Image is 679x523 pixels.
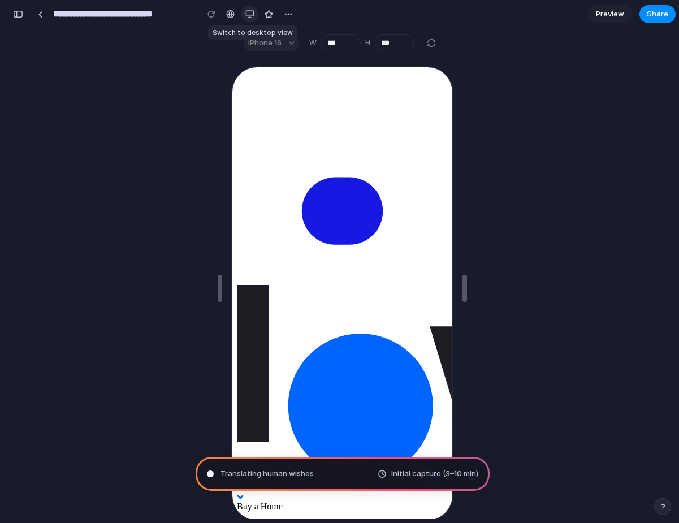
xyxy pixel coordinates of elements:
[5,414,215,424] div: Tap into home equity
[647,8,668,20] span: Share
[5,434,215,444] div: Buy a Home
[309,37,317,49] label: W
[587,5,633,23] a: Preview
[596,8,624,20] span: Preview
[365,37,370,49] label: H
[220,468,314,479] span: Translating human wishes
[208,25,297,40] div: Switch to desktop view
[639,5,676,23] button: Share
[391,468,478,479] span: Initial capture (3–10 min)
